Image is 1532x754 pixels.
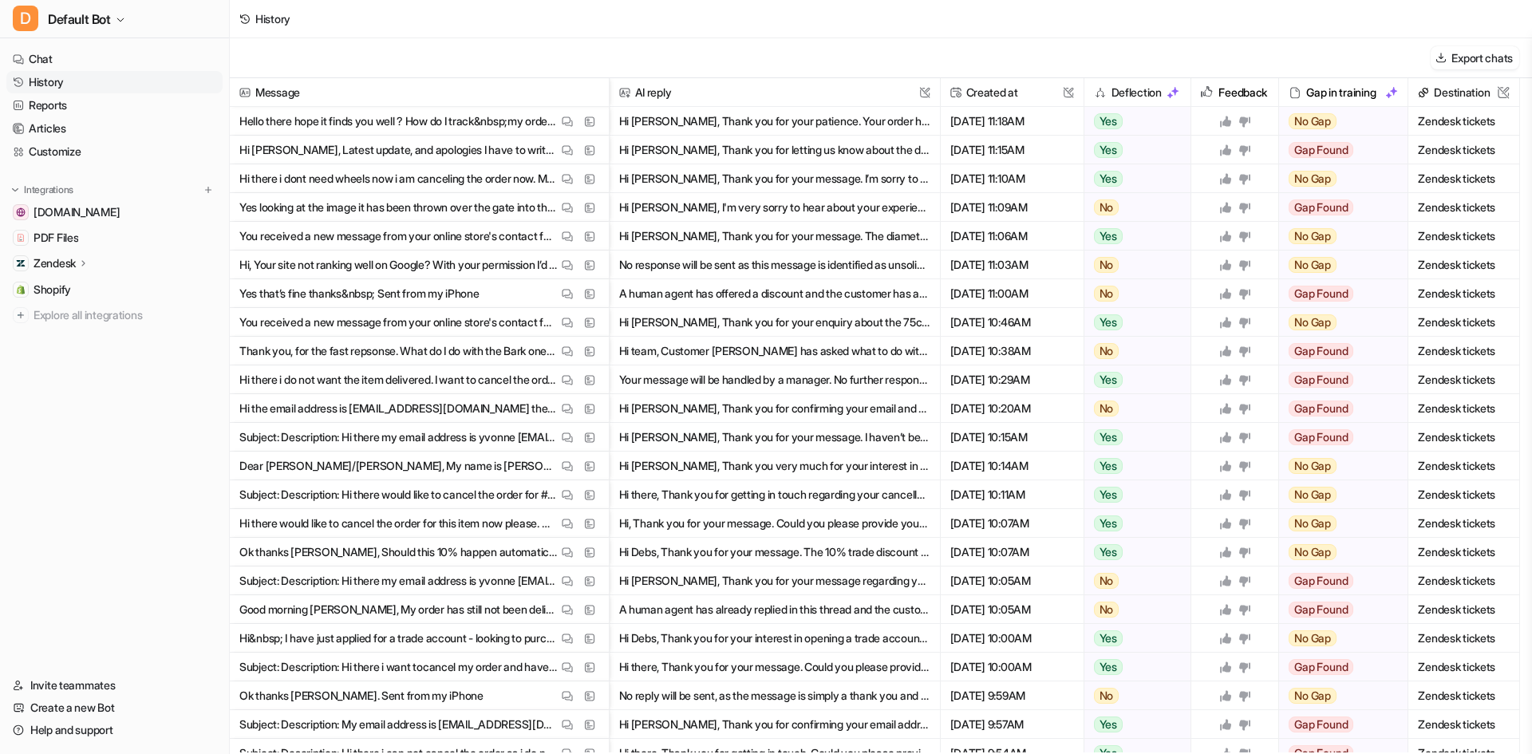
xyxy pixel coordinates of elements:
[1084,566,1183,595] button: No
[1084,308,1183,337] button: Yes
[239,509,558,538] p: Hi there would like to cancel the order for this item now please. Many thanks.
[239,107,558,136] p: Hello there hope it finds you well ? How do I track&nbsp;my order please? Many thanks I'm not in ...
[947,624,1077,653] span: [DATE] 10:00AM
[6,304,223,326] a: Explore all integrations
[1084,538,1183,566] button: Yes
[1094,544,1123,560] span: Yes
[1279,251,1397,279] button: No Gap
[1415,308,1513,337] span: Zendesk tickets
[1094,515,1123,531] span: Yes
[239,279,480,308] p: Yes that’s fine thanks&nbsp; Sent from my iPhone
[947,653,1077,681] span: [DATE] 10:00AM
[1415,337,1513,365] span: Zendesk tickets
[619,107,930,136] button: Hi [PERSON_NAME], Thank you for your patience. Your order has been dispatched and is on its way. ...
[1084,251,1183,279] button: No
[1111,78,1162,107] h2: Deflection
[239,595,558,624] p: Good morning [PERSON_NAME], My order has still not been delivered and we have no tracking details...
[1094,314,1123,330] span: Yes
[1084,480,1183,509] button: Yes
[13,6,38,31] span: D
[1094,716,1123,732] span: Yes
[947,251,1077,279] span: [DATE] 11:03AM
[1279,107,1397,136] button: No Gap
[239,452,558,480] p: Dear [PERSON_NAME]/[PERSON_NAME], My name is [PERSON_NAME], and I am the Procurement Manager [PER...
[1094,602,1119,618] span: No
[1084,653,1183,681] button: Yes
[1094,286,1119,302] span: No
[1279,222,1397,251] button: No Gap
[1279,394,1397,423] button: Gap Found
[1415,681,1513,710] span: Zendesk tickets
[239,681,484,710] p: Ok thanks [PERSON_NAME]. Sent from my iPhone
[1084,107,1183,136] button: Yes
[1094,688,1119,704] span: No
[1289,544,1337,560] span: No Gap
[1415,653,1513,681] span: Zendesk tickets
[6,278,223,301] a: ShopifyShopify
[1415,566,1513,595] span: Zendesk tickets
[619,423,930,452] button: Hi [PERSON_NAME], Thank you for your message. I haven’t been able to locate an order under the em...
[947,452,1077,480] span: [DATE] 10:14AM
[1279,279,1397,308] button: Gap Found
[619,251,930,279] button: No response will be sent as this message is identified as unsolicited marketing (spam). The ticke...
[34,204,120,220] span: [DOMAIN_NAME]
[239,480,558,509] p: Subject: Description: Hi there would like to cancel the order for #ww55826 and have a refund please.
[1415,251,1513,279] span: Zendesk tickets
[1094,142,1123,158] span: Yes
[239,308,558,337] p: You received a new message from your online store's contact form. Country Code: GB Product: 75cm ...
[1289,630,1337,646] span: No Gap
[1289,286,1353,302] span: Gap Found
[1415,136,1513,164] span: Zendesk tickets
[1289,458,1337,474] span: No Gap
[1289,372,1353,388] span: Gap Found
[6,201,223,223] a: wovenwood.co.uk[DOMAIN_NAME]
[1279,624,1397,653] button: No Gap
[1431,46,1519,69] button: Export chats
[16,207,26,217] img: wovenwood.co.uk
[16,259,26,268] img: Zendesk
[16,285,26,294] img: Shopify
[1415,624,1513,653] span: Zendesk tickets
[619,509,930,538] button: Hi, Thank you for your message. Could you please provide your email address so I can locate your ...
[239,710,558,739] p: Subject: Description: My email address is [EMAIL_ADDRESS][DOMAIN_NAME]
[1279,164,1397,193] button: No Gap
[239,538,558,566] p: Ok thanks [PERSON_NAME], Should this 10% happen automatically once I get over £300 in basket? I c...
[1279,337,1397,365] button: Gap Found
[947,538,1077,566] span: [DATE] 10:07AM
[239,164,558,193] p: Hi there i dont need wheels now i am canceling the order now. Many thanks.
[947,193,1077,222] span: [DATE] 11:09AM
[1279,452,1397,480] button: No Gap
[1289,199,1353,215] span: Gap Found
[1094,429,1123,445] span: Yes
[203,184,214,195] img: menu_add.svg
[1415,193,1513,222] span: Zendesk tickets
[1279,710,1397,739] button: Gap Found
[947,78,1077,107] span: Created at
[1289,515,1337,531] span: No Gap
[619,653,930,681] button: Hi there, Thank you for your message. Could you please provide your email address or order number...
[1415,423,1513,452] span: Zendesk tickets
[1094,487,1123,503] span: Yes
[1415,509,1513,538] span: Zendesk tickets
[1094,659,1123,675] span: Yes
[1415,538,1513,566] span: Zendesk tickets
[1084,136,1183,164] button: Yes
[947,337,1077,365] span: [DATE] 10:38AM
[1279,538,1397,566] button: No Gap
[239,394,558,423] p: Hi the email address is [EMAIL_ADDRESS][DOMAIN_NAME] the order number is #ww55826. That is the em...
[619,681,930,710] button: No reply will be sent, as the message is simply a thank you and does not require a response.
[1084,337,1183,365] button: No
[1289,343,1353,359] span: Gap Found
[947,222,1077,251] span: [DATE] 11:06AM
[239,566,558,595] p: Subject: Description: Hi there my email address is yvonne [EMAIL_ADDRESS][DOMAIN_NAME]. The order...
[6,48,223,70] a: Chat
[619,624,930,653] button: Hi Debs, Thank you for your interest in opening a trade account with us! Trade customers can rece...
[1094,343,1119,359] span: No
[16,233,26,243] img: PDF Files
[619,452,930,480] button: Hi [PERSON_NAME], Thank you very much for your interest in our products. We are pleased to confir...
[6,94,223,116] a: Reports
[1415,480,1513,509] span: Zendesk tickets
[1084,509,1183,538] button: Yes
[1289,487,1337,503] span: No Gap
[1279,423,1397,452] button: Gap Found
